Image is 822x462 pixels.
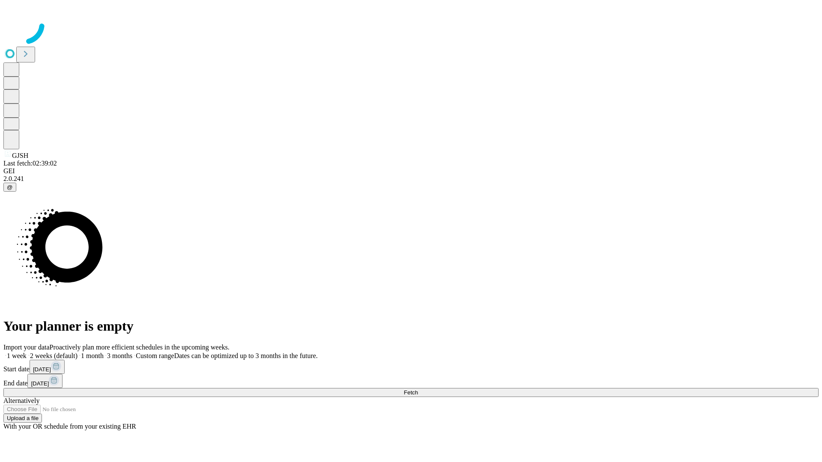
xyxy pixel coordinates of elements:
[3,360,819,374] div: Start date
[30,360,65,374] button: [DATE]
[3,374,819,388] div: End date
[136,352,174,359] span: Custom range
[33,366,51,373] span: [DATE]
[107,352,132,359] span: 3 months
[3,388,819,397] button: Fetch
[27,374,63,388] button: [DATE]
[50,344,229,351] span: Proactively plan more efficient schedules in the upcoming weeks.
[3,414,42,423] button: Upload a file
[7,352,27,359] span: 1 week
[3,318,819,334] h1: Your planner is empty
[404,389,418,396] span: Fetch
[30,352,77,359] span: 2 weeks (default)
[3,423,136,430] span: With your OR schedule from your existing EHR
[31,380,49,387] span: [DATE]
[3,397,39,404] span: Alternatively
[3,183,16,192] button: @
[174,352,318,359] span: Dates can be optimized up to 3 months in the future.
[81,352,104,359] span: 1 month
[12,152,28,159] span: GJSH
[3,344,50,351] span: Import your data
[3,167,819,175] div: GEI
[7,184,13,190] span: @
[3,160,57,167] span: Last fetch: 02:39:02
[3,175,819,183] div: 2.0.241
